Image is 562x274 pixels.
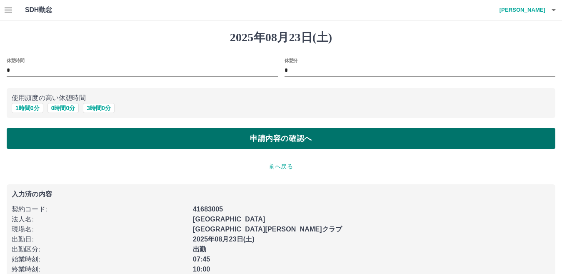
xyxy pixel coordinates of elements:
[12,214,188,224] p: 法人名 :
[7,128,555,149] button: 申請内容の確認へ
[193,226,342,233] b: [GEOGRAPHIC_DATA][PERSON_NAME]クラブ
[12,103,43,113] button: 1時間0分
[193,246,206,253] b: 出勤
[12,234,188,244] p: 出勤日 :
[193,256,210,263] b: 07:45
[7,57,24,63] label: 休憩時間
[12,191,550,198] p: 入力済の内容
[193,216,265,223] b: [GEOGRAPHIC_DATA]
[193,266,210,273] b: 10:00
[47,103,79,113] button: 0時間0分
[7,162,555,171] p: 前へ戻る
[7,30,555,45] h1: 2025年08月23日(土)
[12,254,188,264] p: 始業時刻 :
[193,206,223,213] b: 41683005
[12,204,188,214] p: 契約コード :
[83,103,115,113] button: 3時間0分
[12,93,550,103] p: 使用頻度の高い休憩時間
[193,236,255,243] b: 2025年08月23日(土)
[12,224,188,234] p: 現場名 :
[285,57,298,63] label: 休憩分
[12,244,188,254] p: 出勤区分 :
